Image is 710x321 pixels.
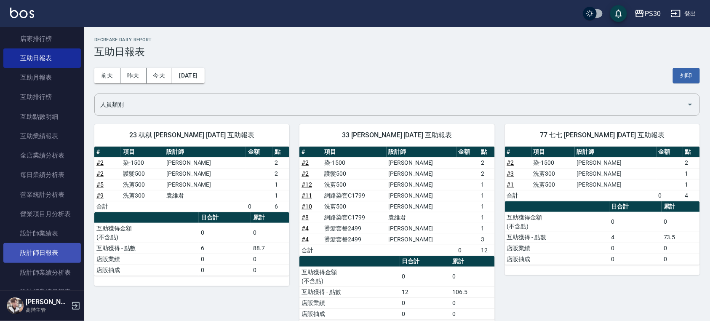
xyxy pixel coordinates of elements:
td: 燙髮套餐2499 [322,234,386,245]
th: 金額 [246,147,272,158]
a: #8 [302,214,309,221]
td: [PERSON_NAME] [387,157,456,168]
td: [PERSON_NAME] [387,190,456,201]
td: 106.5 [450,286,494,297]
td: 染-1500 [531,157,575,168]
a: 設計師業績表 [3,224,81,243]
td: 1 [479,179,495,190]
td: 73.5 [662,232,700,243]
td: 6 [199,243,251,254]
td: 0 [450,308,494,319]
a: #11 [302,192,312,199]
td: 12 [400,286,450,297]
td: 1 [479,201,495,212]
td: 0 [199,223,251,243]
td: 4 [609,232,662,243]
td: 合計 [505,190,531,201]
td: 染-1500 [121,157,164,168]
button: 今天 [147,68,173,83]
td: [PERSON_NAME] [387,168,456,179]
td: 互助獲得金額 (不含點) [299,267,400,286]
td: 0 [199,265,251,276]
a: 互助月報表 [3,68,81,87]
td: 店販抽成 [299,308,400,319]
td: [PERSON_NAME] [164,157,246,168]
button: PS30 [631,5,664,22]
td: 洗剪300 [121,190,164,201]
td: 店販業績 [299,297,400,308]
th: 累計 [662,201,700,212]
button: save [610,5,627,22]
th: 累計 [450,256,494,267]
td: 0 [251,265,289,276]
img: Person [7,297,24,314]
td: 袁維君 [387,212,456,223]
a: 互助點數明細 [3,107,81,126]
table: a dense table [299,147,494,256]
td: 0 [199,254,251,265]
a: 互助業績報表 [3,126,81,146]
td: 洗剪500 [322,201,386,212]
a: 每日業績分析表 [3,165,81,185]
td: 0 [400,297,450,308]
a: 全店業績分析表 [3,146,81,165]
td: 1 [683,168,700,179]
th: 累計 [251,212,289,223]
td: 互助獲得 - 點數 [505,232,609,243]
a: 營業統計分析表 [3,185,81,204]
th: 日合計 [400,256,450,267]
td: 店販業績 [94,254,199,265]
a: #5 [96,181,104,188]
td: 店販業績 [505,243,609,254]
td: 0 [456,245,479,256]
a: #3 [507,170,514,177]
td: 1 [479,190,495,201]
td: 燙髮套餐2499 [322,223,386,234]
a: 設計師日報表 [3,243,81,262]
td: [PERSON_NAME] [387,223,456,234]
a: #4 [302,236,309,243]
td: 0 [662,243,700,254]
td: 網路染套C1799 [322,212,386,223]
td: 合計 [94,201,121,212]
table: a dense table [505,201,700,265]
a: #12 [302,181,312,188]
th: 點 [272,147,289,158]
button: 昨天 [120,68,147,83]
td: 袁維君 [164,190,246,201]
a: #9 [96,192,104,199]
button: 前天 [94,68,120,83]
td: [PERSON_NAME] [164,168,246,179]
button: Open [683,98,697,111]
td: [PERSON_NAME] [575,157,657,168]
span: 23 稘稘 [PERSON_NAME] [DATE] 互助報表 [104,131,279,139]
a: #2 [96,159,104,166]
span: 77 七七 [PERSON_NAME] [DATE] 互助報表 [515,131,690,139]
p: 高階主管 [26,306,69,314]
table: a dense table [505,147,700,201]
td: 0 [609,243,662,254]
th: 項目 [322,147,386,158]
td: 0 [662,212,700,232]
td: 2 [272,168,289,179]
td: 互助獲得 - 點數 [299,286,400,297]
a: #2 [507,159,514,166]
a: 互助排行榜 [3,87,81,107]
th: 設計師 [575,147,657,158]
th: 點 [683,147,700,158]
th: 金額 [657,147,683,158]
td: 染-1500 [322,157,386,168]
td: [PERSON_NAME] [387,179,456,190]
a: #1 [507,181,514,188]
th: 日合計 [609,201,662,212]
td: [PERSON_NAME] [387,234,456,245]
td: [PERSON_NAME] [164,179,246,190]
td: 護髮500 [322,168,386,179]
td: 88.7 [251,243,289,254]
td: 1 [272,179,289,190]
td: 護髮500 [121,168,164,179]
table: a dense table [94,212,289,276]
button: 登出 [667,6,700,21]
th: # [299,147,322,158]
a: #2 [302,159,309,166]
